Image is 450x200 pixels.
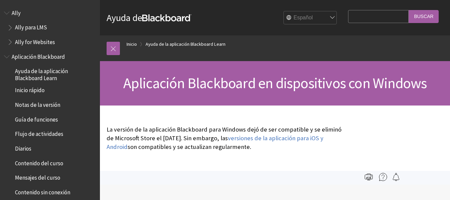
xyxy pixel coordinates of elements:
[15,36,55,45] span: Ally for Websites
[15,66,95,81] span: Ayuda de la aplicación Blackboard Learn
[15,85,45,94] span: Inicio rápido
[12,7,21,16] span: Ally
[15,143,31,152] span: Diarios
[107,125,345,152] p: La versión de la aplicación Blackboard para Windows dejó de ser compatible y se eliminó de Micros...
[15,114,58,123] span: Guía de funciones
[15,187,70,196] span: Contenido sin conexión
[392,173,400,181] img: Follow this page
[409,10,439,23] input: Buscar
[379,173,387,181] img: More help
[15,158,63,167] span: Contenido del curso
[123,74,427,92] span: Aplicación Blackboard en dispositivos con Windows
[15,22,47,31] span: Ally para LMS
[12,51,65,60] span: Aplicación Blackboard
[146,40,225,48] a: Ayuda de la aplicación Blackboard Learn
[15,99,60,108] span: Notas de la versión
[127,40,137,48] a: Inicio
[365,173,373,181] img: Print
[142,14,192,21] strong: Blackboard
[107,12,192,24] a: Ayuda deBlackboard
[284,11,337,25] select: Site Language Selector
[107,134,323,151] a: versiones de la aplicación para iOS y Android
[15,172,60,181] span: Mensajes del curso
[4,7,96,48] nav: Book outline for Anthology Ally Help
[15,129,63,138] span: Flujo de actividades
